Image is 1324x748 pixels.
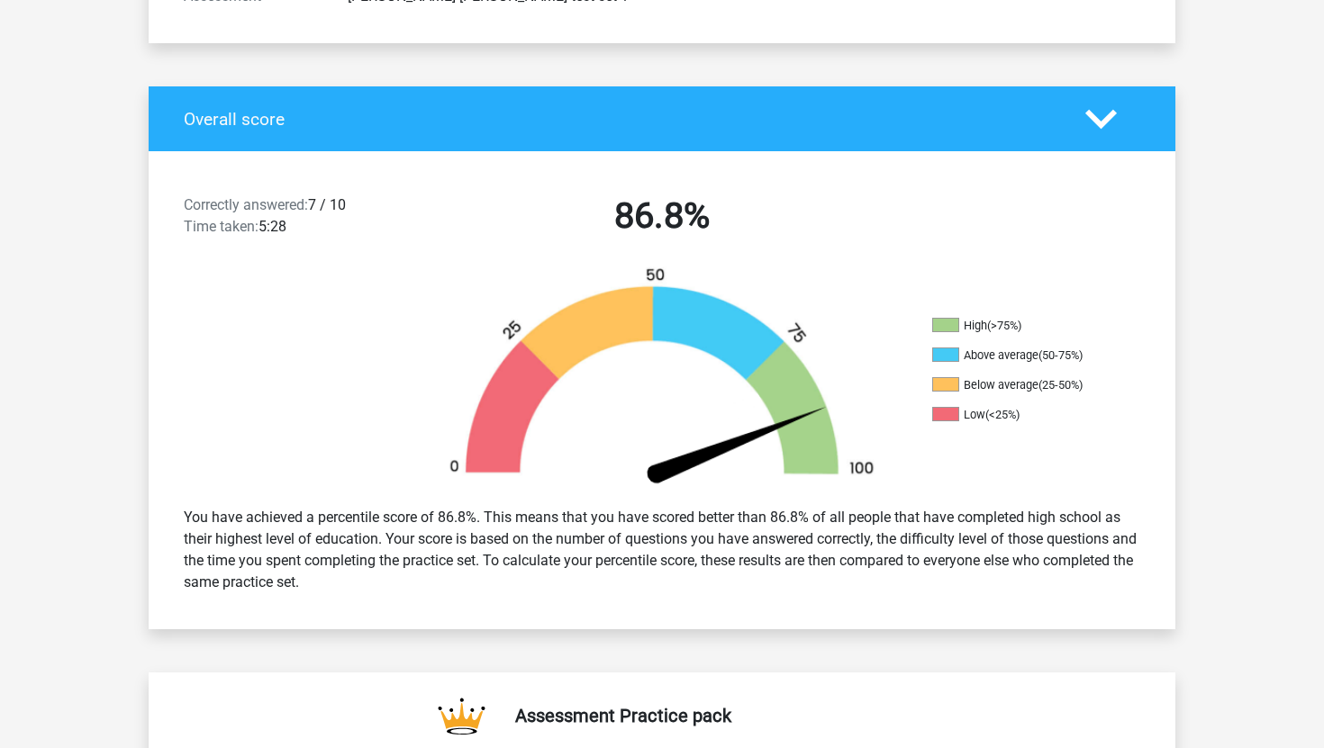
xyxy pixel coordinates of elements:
h2: 86.8% [430,194,894,238]
li: Above average [932,347,1112,364]
span: Correctly answered: [184,196,308,213]
div: (25-50%) [1038,378,1083,392]
span: Time taken: [184,218,258,235]
div: (>75%) [987,319,1021,332]
div: (<25%) [985,408,1020,421]
div: 7 / 10 5:28 [170,194,416,245]
li: Low [932,407,1112,423]
div: You have achieved a percentile score of 86.8%. This means that you have scored better than 86.8% ... [170,500,1154,600]
li: High [932,318,1112,334]
li: Below average [932,377,1112,393]
div: (50-75%) [1038,348,1083,362]
h4: Overall score [184,109,1058,130]
img: 87.ad340e3c98c4.png [419,266,905,492]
